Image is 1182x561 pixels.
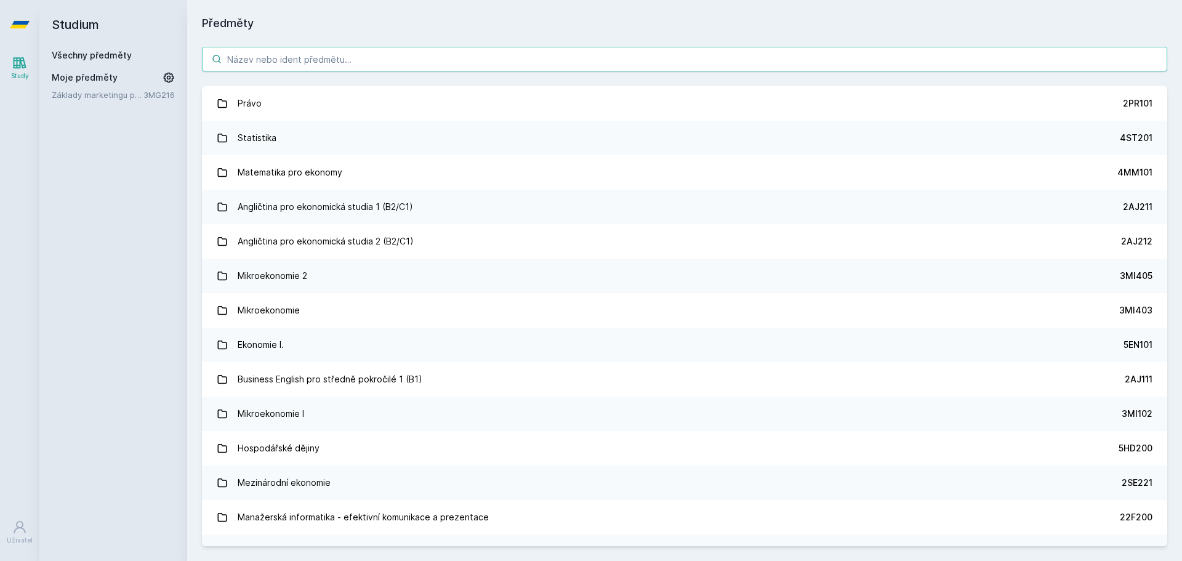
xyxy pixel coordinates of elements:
div: 2AJ211 [1123,201,1152,213]
div: 5HD200 [1119,442,1152,454]
div: 3MI403 [1119,304,1152,317]
div: Mikroekonomie I [238,402,304,426]
div: Uživatel [7,536,33,545]
div: Mikroekonomie [238,298,300,323]
div: 3MI405 [1120,270,1152,282]
div: 2AJ111 [1125,373,1152,385]
div: Statistika [238,126,276,150]
a: 3MG216 [143,90,175,100]
a: Manažerská informatika - efektivní komunikace a prezentace 22F200 [202,500,1167,535]
div: Manažerská informatika - efektivní komunikace a prezentace [238,505,489,530]
a: Angličtina pro ekonomická studia 1 (B2/C1) 2AJ211 [202,190,1167,224]
div: Matematika pro ekonomy [238,160,342,185]
a: Mikroekonomie I 3MI102 [202,397,1167,431]
a: Uživatel [2,514,37,551]
div: 4ST201 [1120,132,1152,144]
h1: Předměty [202,15,1167,32]
div: Angličtina pro ekonomická studia 2 (B2/C1) [238,229,414,254]
div: 2SE221 [1122,477,1152,489]
div: 2AJ212 [1121,235,1152,248]
a: Matematika pro ekonomy 4MM101 [202,155,1167,190]
div: 5EN101 [1124,339,1152,351]
a: Mikroekonomie 2 3MI405 [202,259,1167,293]
div: Business English pro středně pokročilé 1 (B1) [238,367,422,392]
div: Hospodářské dějiny [238,436,320,461]
a: Angličtina pro ekonomická studia 2 (B2/C1) 2AJ212 [202,224,1167,259]
div: 1FU201 [1123,546,1152,558]
div: 4MM101 [1117,166,1152,179]
div: Study [11,71,29,81]
a: Právo 2PR101 [202,86,1167,121]
span: Moje předměty [52,71,118,84]
div: Právo [238,91,262,116]
div: 3MI102 [1122,408,1152,420]
div: Ekonomie I. [238,333,284,357]
input: Název nebo ident předmětu… [202,47,1167,71]
div: 2PR101 [1123,97,1152,110]
a: Ekonomie I. 5EN101 [202,328,1167,362]
a: Mikroekonomie 3MI403 [202,293,1167,328]
a: Mezinárodní ekonomie 2SE221 [202,466,1167,500]
div: Angličtina pro ekonomická studia 1 (B2/C1) [238,195,413,219]
div: 22F200 [1120,511,1152,523]
div: Mikroekonomie 2 [238,264,307,288]
a: Všechny předměty [52,50,132,60]
a: Základy marketingu pro informatiky a statistiky [52,89,143,101]
div: Mezinárodní ekonomie [238,470,331,495]
a: Statistika 4ST201 [202,121,1167,155]
a: Hospodářské dějiny 5HD200 [202,431,1167,466]
a: Business English pro středně pokročilé 1 (B1) 2AJ111 [202,362,1167,397]
a: Study [2,49,37,87]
